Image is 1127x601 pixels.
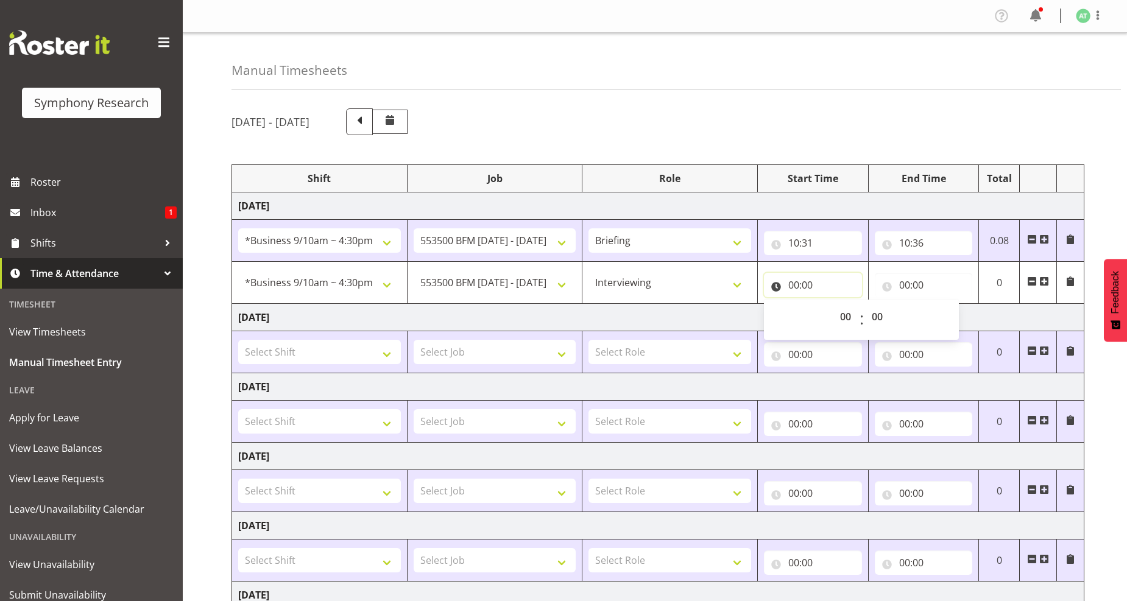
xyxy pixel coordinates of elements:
td: [DATE] [232,443,1084,470]
input: Click to select... [764,273,862,297]
div: Total [985,171,1013,186]
div: Symphony Research [34,94,149,112]
input: Click to select... [764,342,862,367]
a: Apply for Leave [3,402,180,433]
td: [DATE] [232,373,1084,401]
span: Inbox [30,203,165,222]
span: 1 [165,206,177,219]
td: [DATE] [232,512,1084,539]
a: Manual Timesheet Entry [3,347,180,378]
a: View Unavailability [3,549,180,580]
a: View Leave Requests [3,463,180,494]
span: Leave/Unavailability Calendar [9,500,174,518]
div: Timesheet [3,292,180,317]
span: Manual Timesheet Entry [9,353,174,371]
div: Job [414,171,576,186]
input: Click to select... [875,481,973,505]
div: Leave [3,378,180,402]
td: [DATE] [232,304,1084,331]
span: Shifts [30,234,158,252]
input: Click to select... [875,412,973,436]
a: View Timesheets [3,317,180,347]
span: Roster [30,173,177,191]
img: Rosterit website logo [9,30,110,55]
div: Shift [238,171,401,186]
span: View Unavailability [9,555,174,574]
input: Click to select... [875,273,973,297]
img: angela-tunnicliffe1838.jpg [1076,9,1090,23]
td: 0 [979,331,1020,373]
h5: [DATE] - [DATE] [231,115,309,128]
td: 0 [979,401,1020,443]
div: Unavailability [3,524,180,549]
span: Feedback [1110,271,1121,314]
span: View Leave Requests [9,469,174,488]
div: Start Time [764,171,862,186]
div: Role [588,171,751,186]
td: 0.08 [979,220,1020,262]
input: Click to select... [875,342,973,367]
input: Click to select... [764,481,862,505]
input: Click to select... [875,231,973,255]
span: : [860,304,864,335]
a: Leave/Unavailability Calendar [3,494,180,524]
td: 0 [979,470,1020,512]
div: End Time [875,171,973,186]
span: Apply for Leave [9,409,174,427]
input: Click to select... [764,231,862,255]
a: View Leave Balances [3,433,180,463]
span: View Timesheets [9,323,174,341]
td: 0 [979,539,1020,582]
input: Click to select... [875,550,973,575]
span: Time & Attendance [30,264,158,283]
td: 0 [979,262,1020,304]
button: Feedback - Show survey [1104,259,1127,342]
input: Click to select... [764,412,862,436]
span: View Leave Balances [9,439,174,457]
input: Click to select... [764,550,862,575]
h4: Manual Timesheets [231,63,347,77]
td: [DATE] [232,192,1084,220]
